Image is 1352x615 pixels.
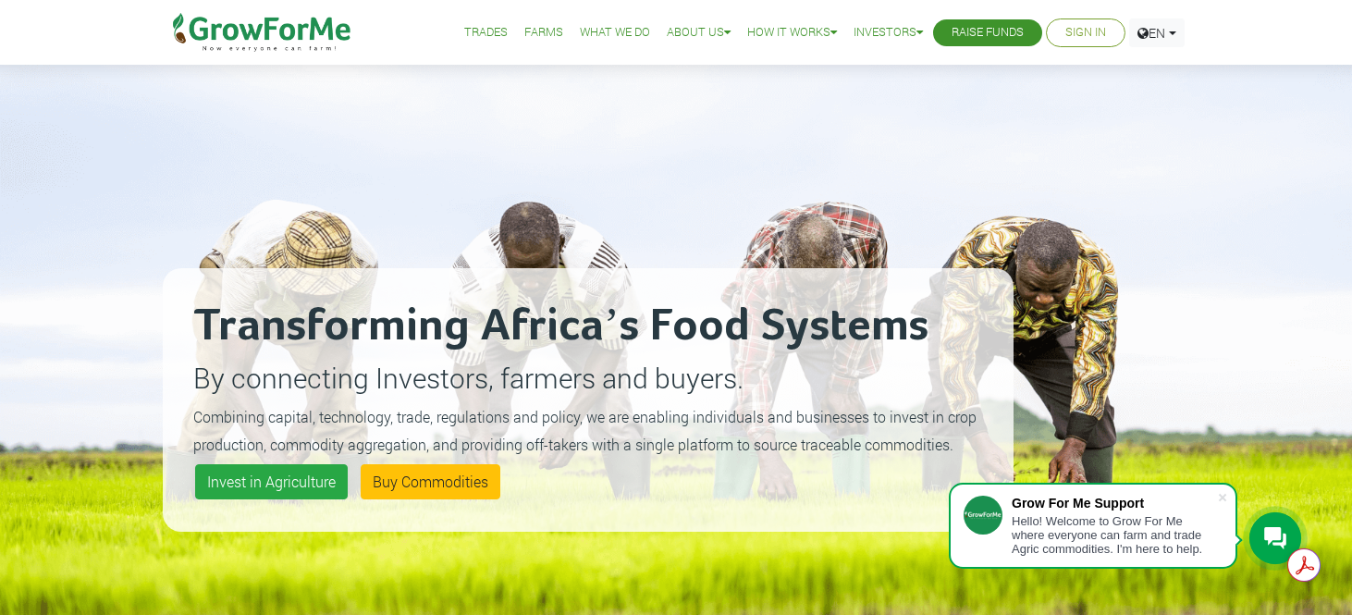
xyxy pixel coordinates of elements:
a: Raise Funds [952,23,1024,43]
p: By connecting Investors, farmers and buyers. [193,357,983,399]
a: Invest in Agriculture [195,464,348,499]
h2: Transforming Africa’s Food Systems [193,299,983,354]
a: About Us [667,23,731,43]
a: Investors [854,23,923,43]
a: EN [1129,18,1185,47]
a: How it Works [747,23,837,43]
a: Farms [524,23,563,43]
a: Sign In [1065,23,1106,43]
a: What We Do [580,23,650,43]
small: Combining capital, technology, trade, regulations and policy, we are enabling individuals and bus... [193,407,977,454]
a: Trades [464,23,508,43]
div: Hello! Welcome to Grow For Me where everyone can farm and trade Agric commodities. I'm here to help. [1012,514,1217,556]
a: Buy Commodities [361,464,500,499]
div: Grow For Me Support [1012,496,1217,510]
